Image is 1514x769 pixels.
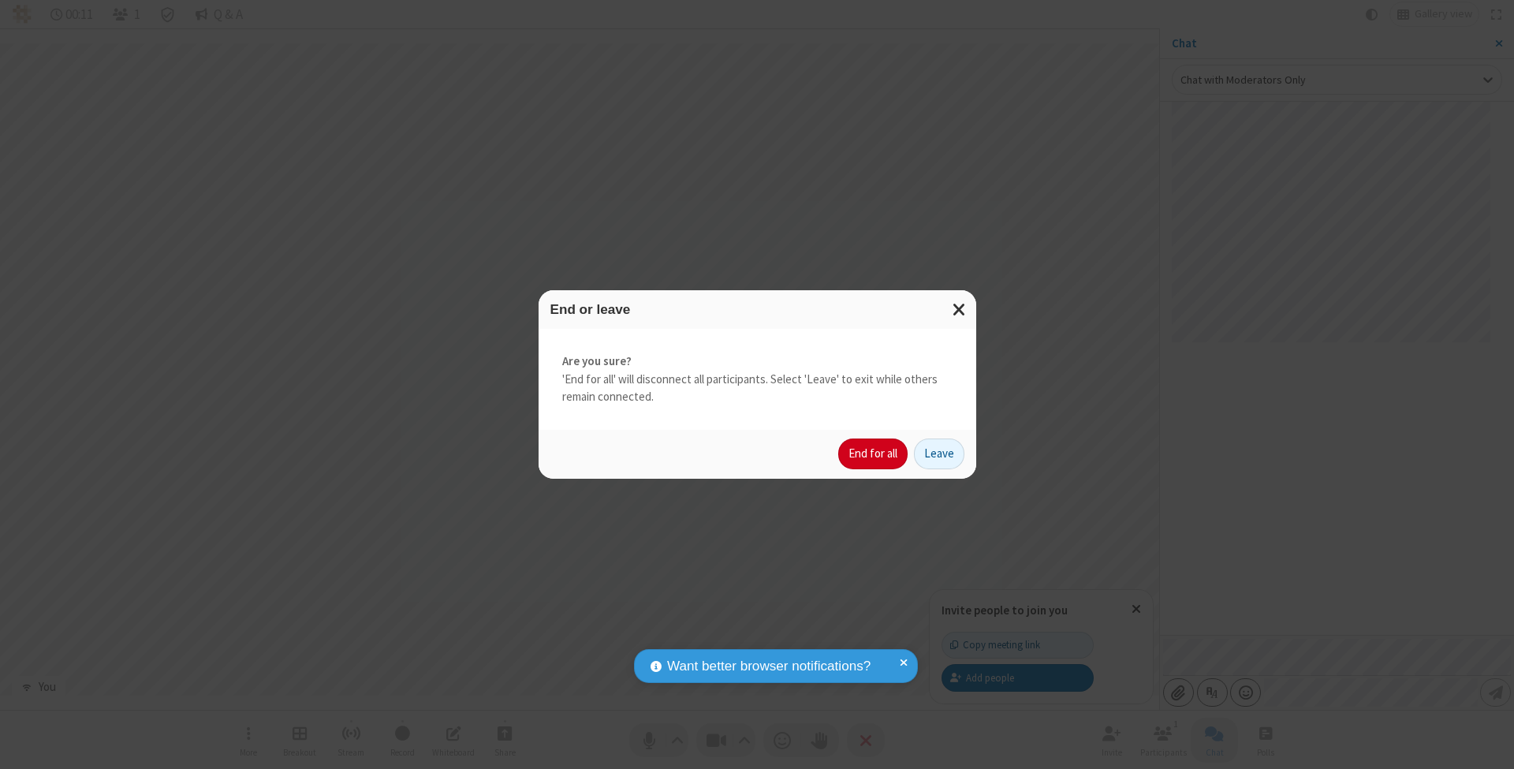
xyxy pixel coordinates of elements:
[562,353,953,371] strong: Are you sure?
[838,439,908,470] button: End for all
[539,329,976,430] div: 'End for all' will disconnect all participants. Select 'Leave' to exit while others remain connec...
[550,302,964,317] h3: End or leave
[914,439,964,470] button: Leave
[943,290,976,329] button: Close modal
[667,656,871,677] span: Want better browser notifications?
